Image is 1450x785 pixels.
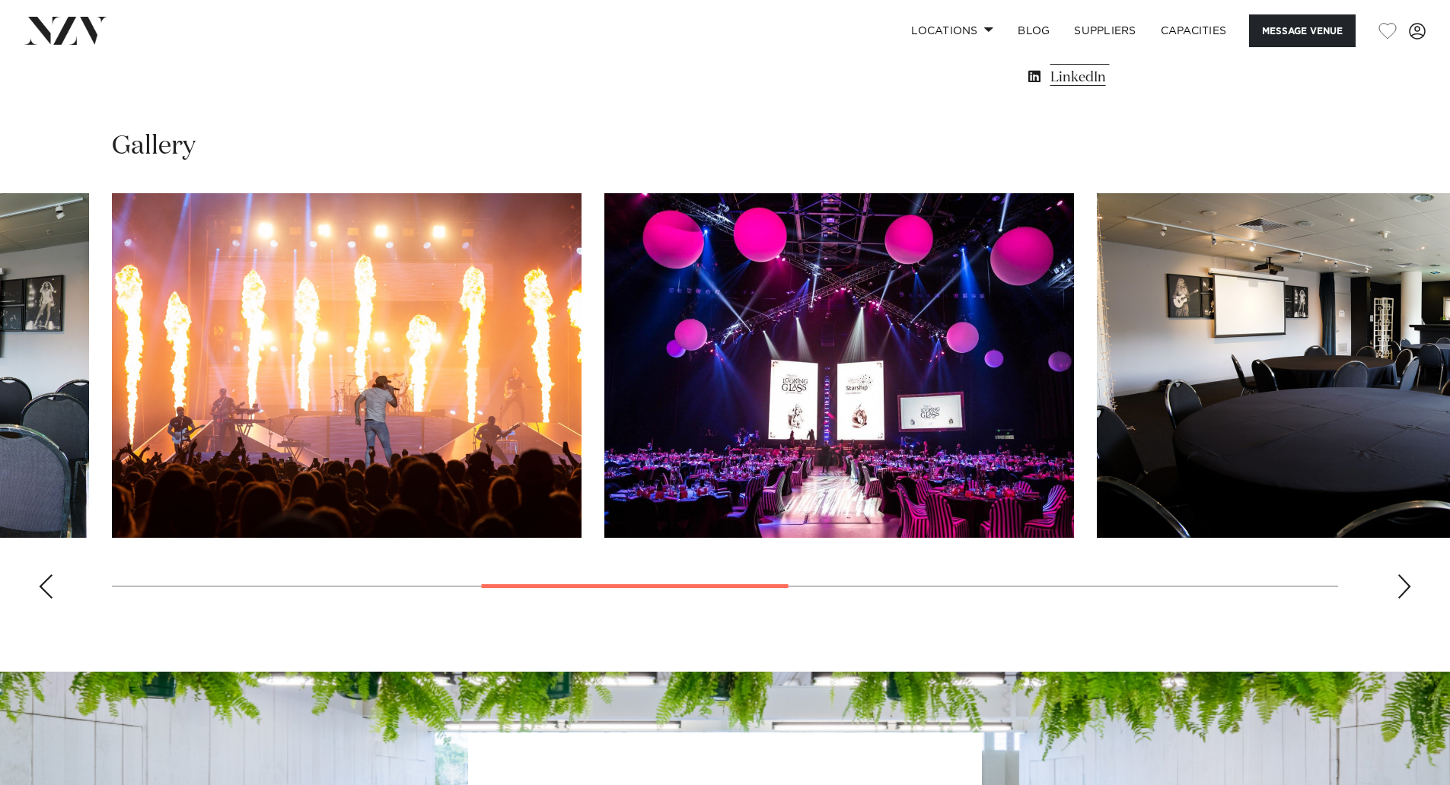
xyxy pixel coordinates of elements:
[1249,14,1356,47] button: Message Venue
[1025,67,1273,88] a: LinkedIn
[899,14,1005,47] a: Locations
[112,193,582,538] swiper-slide: 4 / 10
[24,17,107,44] img: nzv-logo.png
[1149,14,1239,47] a: Capacities
[1062,14,1148,47] a: SUPPLIERS
[604,193,1074,538] swiper-slide: 5 / 10
[1005,14,1062,47] a: BLOG
[112,129,196,164] h2: Gallery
